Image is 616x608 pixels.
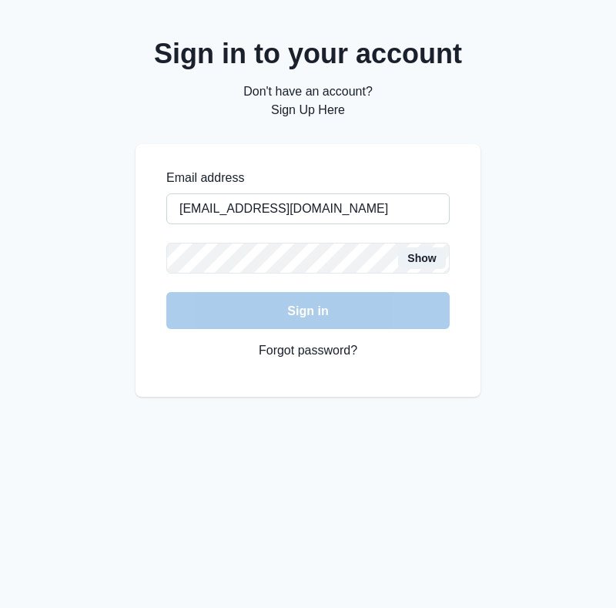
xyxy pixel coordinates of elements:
input: Email [166,193,450,224]
a: Sign Up Here [271,103,345,116]
span: Don't have an account? [243,85,373,98]
label: Email address [166,169,440,187]
a: Forgot password? [259,329,357,372]
button: Sign in [166,292,450,329]
button: Show [398,247,445,269]
h2: Sign in to your account [136,37,480,70]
